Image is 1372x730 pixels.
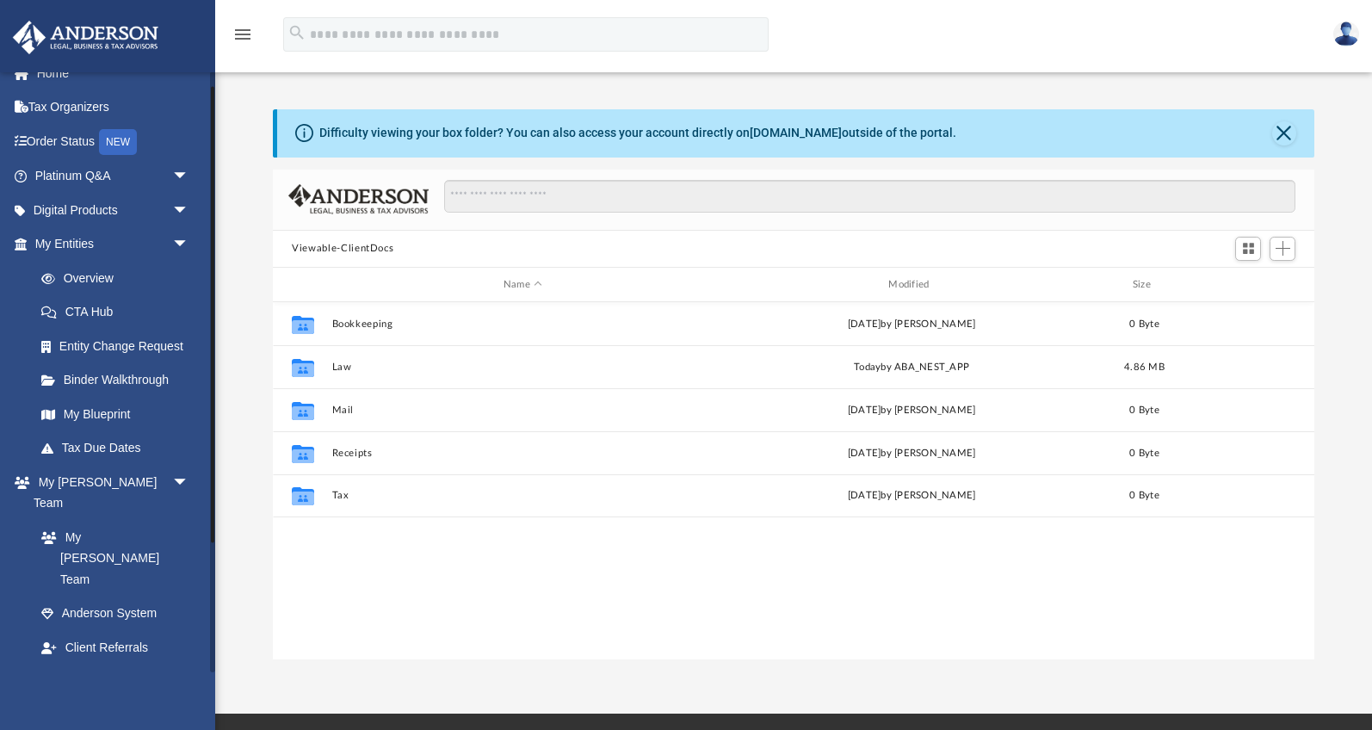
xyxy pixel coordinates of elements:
[12,90,215,125] a: Tax Organizers
[1110,277,1179,293] div: Size
[24,261,215,295] a: Overview
[721,403,1103,418] div: [DATE] by [PERSON_NAME]
[332,319,714,330] button: Bookkeeping
[24,295,215,330] a: CTA Hub
[444,180,1295,213] input: Search files and folders
[287,23,306,42] i: search
[292,241,393,257] button: Viewable-ClientDocs
[99,129,137,155] div: NEW
[854,362,881,372] span: today
[1129,492,1159,501] span: 0 Byte
[1129,319,1159,329] span: 0 Byte
[24,329,215,363] a: Entity Change Request
[24,630,207,665] a: Client Referrals
[24,520,198,597] a: My [PERSON_NAME] Team
[1186,277,1307,293] div: id
[12,227,215,262] a: My Entitiesarrow_drop_down
[750,126,842,139] a: [DOMAIN_NAME]
[172,665,207,700] span: arrow_drop_down
[172,193,207,228] span: arrow_drop_down
[273,302,1314,659] div: grid
[24,397,207,431] a: My Blueprint
[1129,405,1159,415] span: 0 Byte
[172,159,207,195] span: arrow_drop_down
[721,489,1103,504] div: [DATE] by [PERSON_NAME]
[319,124,956,142] div: Difficulty viewing your box folder? You can also access your account directly on outside of the p...
[332,405,714,416] button: Mail
[12,124,215,159] a: Order StatusNEW
[1129,449,1159,458] span: 0 Byte
[721,317,1103,332] div: [DATE] by [PERSON_NAME]
[332,491,714,502] button: Tax
[12,159,215,194] a: Platinum Q&Aarrow_drop_down
[12,665,215,699] a: My Documentsarrow_drop_down
[172,465,207,500] span: arrow_drop_down
[720,277,1103,293] div: Modified
[232,24,253,45] i: menu
[8,21,164,54] img: Anderson Advisors Platinum Portal
[721,360,1103,375] div: by ABA_NEST_APP
[12,193,215,227] a: Digital Productsarrow_drop_down
[1270,237,1295,261] button: Add
[232,33,253,45] a: menu
[281,277,324,293] div: id
[332,448,714,459] button: Receipts
[24,363,215,398] a: Binder Walkthrough
[1235,237,1261,261] button: Switch to Grid View
[721,446,1103,461] div: [DATE] by [PERSON_NAME]
[1124,362,1165,372] span: 4.86 MB
[331,277,714,293] div: Name
[1333,22,1359,46] img: User Pic
[332,362,714,373] button: Law
[172,227,207,263] span: arrow_drop_down
[1272,121,1296,145] button: Close
[12,56,215,90] a: Home
[12,465,207,520] a: My [PERSON_NAME] Teamarrow_drop_down
[24,431,215,466] a: Tax Due Dates
[24,597,207,631] a: Anderson System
